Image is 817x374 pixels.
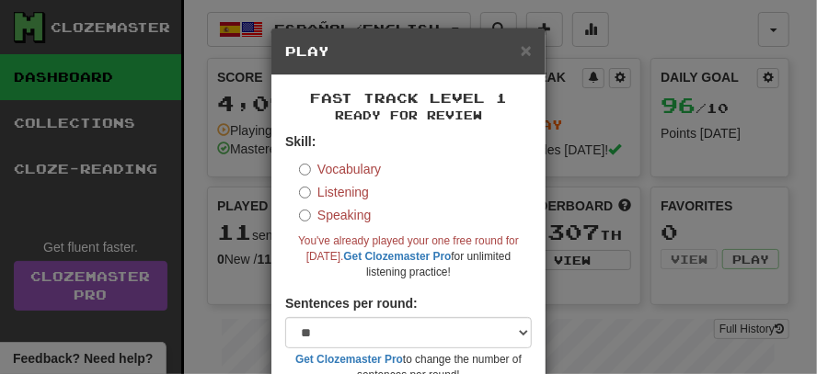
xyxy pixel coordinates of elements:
[299,187,311,198] input: Listening
[285,42,532,61] h5: Play
[521,40,532,60] button: Close
[521,40,532,61] span: ×
[285,134,316,149] strong: Skill:
[344,250,452,263] a: Get Clozemaster Pro
[295,353,403,366] a: Get Clozemaster Pro
[299,206,371,224] label: Speaking
[285,294,418,312] label: Sentences per round:
[285,108,532,123] small: Ready for Review
[298,234,519,263] span: You've already played your one free round for [DATE].
[299,210,311,221] input: Speaking
[299,164,311,176] input: Vocabulary
[285,233,532,280] small: for unlimited listening practice!
[299,160,381,178] label: Vocabulary
[299,183,369,201] label: Listening
[310,90,507,106] span: Fast Track Level 1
